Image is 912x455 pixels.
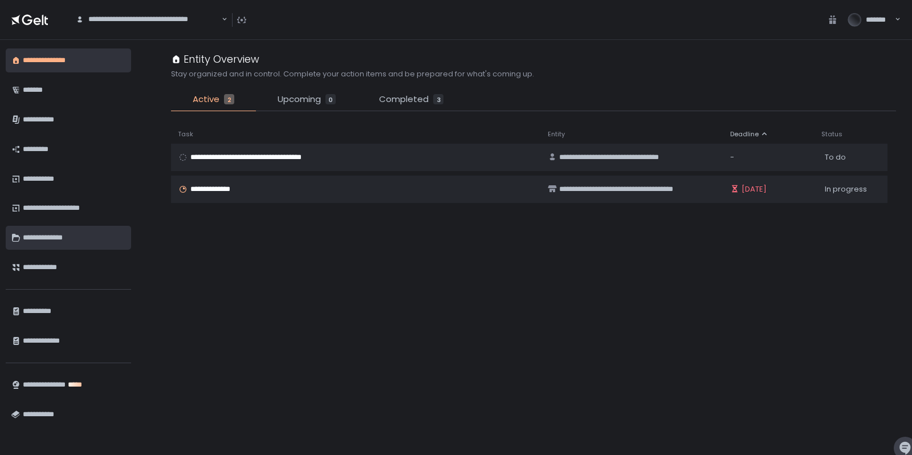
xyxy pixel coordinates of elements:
[171,69,534,79] h2: Stay organized and in control. Complete your action items and be prepared for what's coming up.
[178,130,193,139] span: Task
[224,94,234,104] div: 2
[76,25,221,36] input: Search for option
[821,130,842,139] span: Status
[379,93,429,106] span: Completed
[825,184,867,194] span: In progress
[193,93,219,106] span: Active
[730,152,734,162] span: -
[742,184,767,194] span: [DATE]
[68,8,227,31] div: Search for option
[278,93,321,106] span: Upcoming
[825,152,846,162] span: To do
[325,94,336,104] div: 0
[548,130,565,139] span: Entity
[171,51,259,67] div: Entity Overview
[433,94,443,104] div: 3
[730,130,759,139] span: Deadline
